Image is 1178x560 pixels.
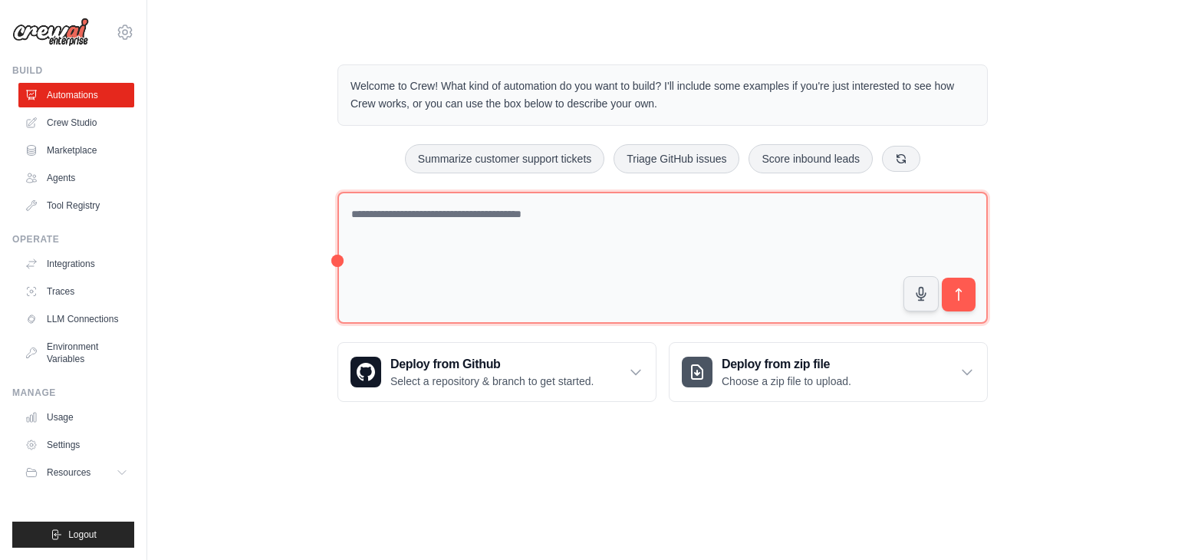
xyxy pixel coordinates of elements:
[390,374,594,389] p: Select a repository & branch to get started.
[12,387,134,399] div: Manage
[350,77,975,113] p: Welcome to Crew! What kind of automation do you want to build? I'll include some examples if you'...
[47,466,90,479] span: Resources
[18,83,134,107] a: Automations
[18,460,134,485] button: Resources
[12,64,134,77] div: Build
[749,144,873,173] button: Score inbound leads
[18,433,134,457] a: Settings
[405,144,604,173] button: Summarize customer support tickets
[18,405,134,430] a: Usage
[18,307,134,331] a: LLM Connections
[12,522,134,548] button: Logout
[18,252,134,276] a: Integrations
[12,233,134,245] div: Operate
[722,374,851,389] p: Choose a zip file to upload.
[18,138,134,163] a: Marketplace
[18,193,134,218] a: Tool Registry
[68,529,97,541] span: Logout
[722,355,851,374] h3: Deploy from zip file
[390,355,594,374] h3: Deploy from Github
[18,166,134,190] a: Agents
[614,144,739,173] button: Triage GitHub issues
[12,18,89,47] img: Logo
[18,334,134,371] a: Environment Variables
[18,279,134,304] a: Traces
[18,110,134,135] a: Crew Studio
